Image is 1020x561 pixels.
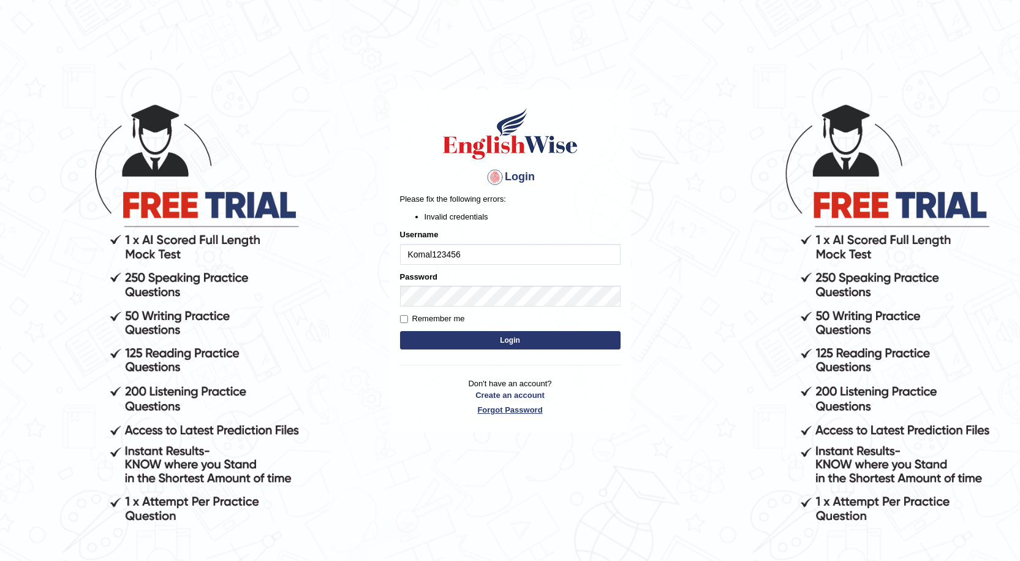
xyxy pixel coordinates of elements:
h4: Login [400,167,621,187]
p: Don't have an account? [400,378,621,416]
label: Username [400,229,439,240]
a: Create an account [400,389,621,401]
label: Remember me [400,313,465,325]
label: Password [400,271,437,283]
p: Please fix the following errors: [400,193,621,205]
a: Forgot Password [400,404,621,416]
li: Invalid credentials [425,211,621,223]
img: Logo of English Wise sign in for intelligent practice with AI [440,106,580,161]
button: Login [400,331,621,349]
input: Remember me [400,315,408,323]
